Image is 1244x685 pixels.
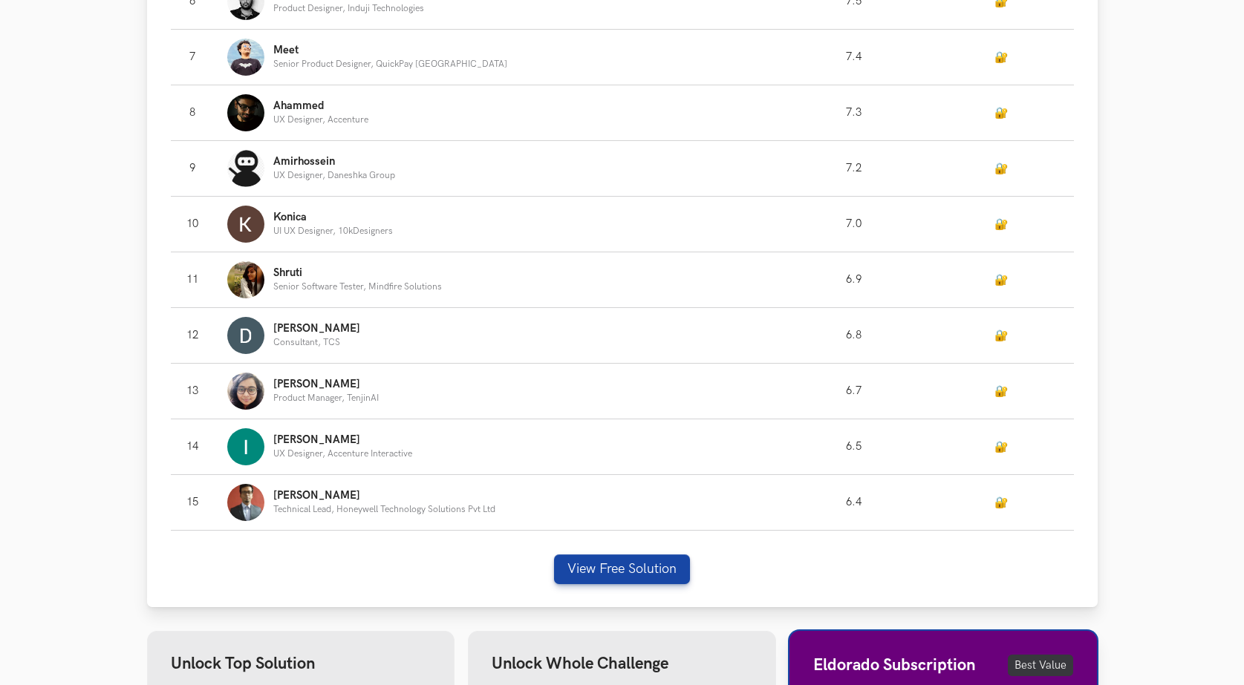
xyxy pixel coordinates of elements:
img: Profile photo [227,317,264,354]
p: [PERSON_NAME] [273,434,412,446]
td: 7.4 [780,30,928,85]
p: [PERSON_NAME] [273,490,495,502]
img: Profile photo [227,206,264,243]
td: 13 [171,364,228,419]
td: 6.8 [780,308,928,364]
p: UX Designer, Accenture [273,115,368,125]
a: 🔐 [994,163,1008,175]
p: UX Designer, Accenture Interactive [273,449,412,459]
td: 12 [171,308,228,364]
p: Product Designer, Induji Technologies [273,4,424,13]
p: [PERSON_NAME] [273,378,379,390]
a: 🔐 [994,218,1008,231]
td: 7.3 [780,85,928,141]
a: 🔐 [994,51,1008,64]
a: 🔐 [994,385,1008,398]
td: 9 [171,141,228,197]
td: 6.5 [780,419,928,475]
img: Profile photo [227,373,264,410]
button: View Free Solution [554,554,690,584]
td: 6.7 [780,364,928,419]
td: 8 [171,85,228,141]
img: Profile photo [227,428,264,465]
p: UX Designer, Daneshka Group [273,171,395,180]
td: 7 [171,30,228,85]
p: [PERSON_NAME] [273,323,360,335]
img: Profile photo [227,484,264,521]
span: Best Value [1008,655,1073,676]
h4: Eldorado Subscription [813,656,975,675]
p: UI UX Designer, 10kDesigners [273,226,393,236]
td: 7.2 [780,141,928,197]
img: Profile photo [227,150,264,187]
td: 10 [171,197,228,252]
td: 7.0 [780,197,928,252]
p: Technical Lead, Honeywell Technology Solutions Pvt Ltd [273,505,495,514]
p: Senior Product Designer, QuickPay [GEOGRAPHIC_DATA] [273,59,507,69]
a: 🔐 [994,496,1008,509]
p: Konica [273,212,393,223]
h4: Unlock Top Solution [171,655,432,674]
td: 6.9 [780,252,928,308]
td: 6.4 [780,475,928,531]
img: Profile photo [227,39,264,76]
p: Product Manager, TenjinAI [273,393,379,403]
p: Shruti [273,267,442,279]
a: 🔐 [994,441,1008,453]
h4: Unlock Whole Challenge [492,655,752,674]
img: Profile photo [227,261,264,298]
td: 14 [171,419,228,475]
p: Amirhossein [273,156,395,168]
a: 🔐 [994,330,1008,342]
p: Meet [273,45,507,56]
td: 15 [171,475,228,531]
img: Profile photo [227,94,264,131]
a: 🔐 [994,107,1008,119]
p: Consultant, TCS [273,338,360,347]
a: 🔐 [994,274,1008,286]
p: Ahammed [273,100,368,112]
td: 11 [171,252,228,308]
p: Senior Software Tester, Mindfire Solutions [273,282,442,292]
